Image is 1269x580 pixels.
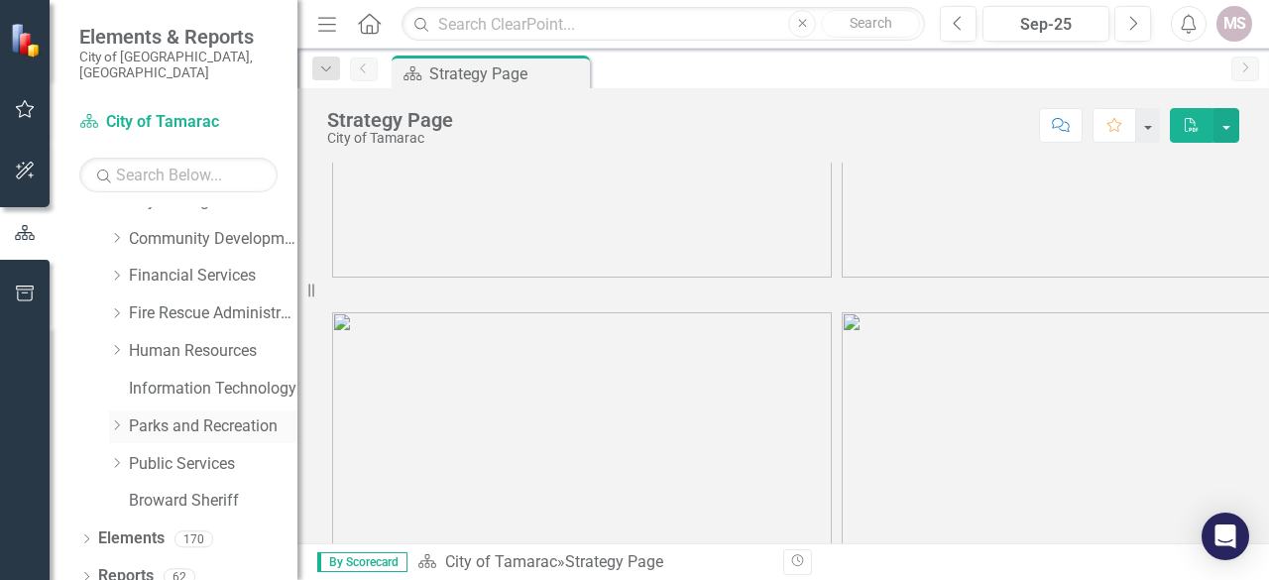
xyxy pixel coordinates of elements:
span: Search [850,15,892,31]
div: 170 [174,530,213,547]
span: Elements & Reports [79,25,278,49]
span: By Scorecard [317,552,407,572]
a: Broward Sheriff [129,490,297,513]
button: Search [821,10,920,38]
a: Public Services [129,453,297,476]
input: Search ClearPoint... [402,7,925,42]
a: Elements [98,527,165,550]
div: Sep-25 [989,13,1102,37]
div: City of Tamarac [327,131,453,146]
img: ClearPoint Strategy [10,23,45,58]
div: Strategy Page [565,552,663,571]
input: Search Below... [79,158,278,192]
a: Community Development [129,228,297,251]
a: City of Tamarac [445,552,557,571]
div: Open Intercom Messenger [1202,513,1249,560]
div: » [417,551,768,574]
button: Sep-25 [982,6,1109,42]
a: Parks and Recreation [129,415,297,438]
small: City of [GEOGRAPHIC_DATA], [GEOGRAPHIC_DATA] [79,49,278,81]
a: Information Technology [129,378,297,401]
a: Fire Rescue Administration [129,302,297,325]
a: Human Resources [129,340,297,363]
a: Financial Services [129,265,297,288]
a: City of Tamarac [79,111,278,134]
div: Strategy Page [429,61,585,86]
div: Strategy Page [327,109,453,131]
button: MS [1216,6,1252,42]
